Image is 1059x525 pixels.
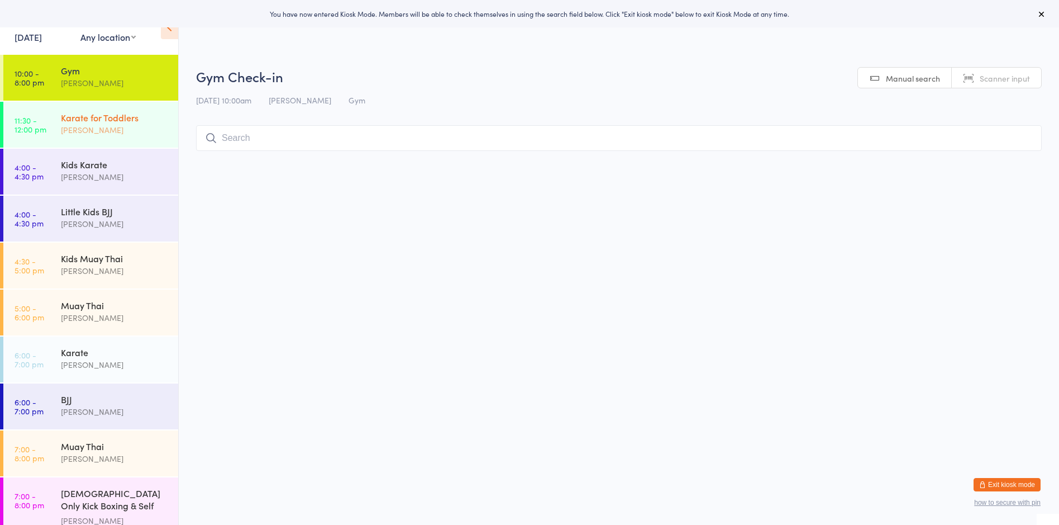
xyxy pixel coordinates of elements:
[974,499,1041,507] button: how to secure with pin
[15,491,44,509] time: 7:00 - 8:00 pm
[15,69,44,87] time: 10:00 - 8:00 pm
[61,111,169,124] div: Karate for Toddlers
[15,304,44,321] time: 5:00 - 6:00 pm
[80,31,136,43] div: Any location
[15,163,44,181] time: 4:00 - 4:30 pm
[196,67,1042,86] h2: Gym Check-in
[349,94,365,106] span: Gym
[61,452,169,465] div: [PERSON_NAME]
[3,337,178,382] a: 6:00 -7:00 pmKarate[PERSON_NAME]
[61,217,169,230] div: [PERSON_NAME]
[15,444,44,462] time: 7:00 - 8:00 pm
[61,311,169,324] div: [PERSON_NAME]
[61,124,169,136] div: [PERSON_NAME]
[974,478,1041,491] button: Exit kiosk mode
[3,290,178,335] a: 5:00 -6:00 pmMuay Thai[PERSON_NAME]
[61,487,169,514] div: [DEMOGRAPHIC_DATA] Only Kick Boxing & Self Defence
[15,257,44,275] time: 4:30 - 5:00 pm
[61,405,169,418] div: [PERSON_NAME]
[61,64,169,77] div: Gym
[3,149,178,195] a: 4:00 -4:30 pmKids Karate[PERSON_NAME]
[15,351,44,368] time: 6:00 - 7:00 pm
[61,252,169,264] div: Kids Muay Thai
[15,116,46,134] time: 11:30 - 12:00 pm
[3,243,178,288] a: 4:30 -5:00 pmKids Muay Thai[PERSON_NAME]
[196,94,251,106] span: [DATE] 10:00am
[61,171,169,183] div: [PERSON_NAME]
[196,125,1042,151] input: Search
[61,393,169,405] div: BJJ
[980,73,1030,84] span: Scanner input
[3,384,178,429] a: 6:00 -7:00 pmBJJ[PERSON_NAME]
[61,205,169,217] div: Little Kids BJJ
[3,431,178,476] a: 7:00 -8:00 pmMuay Thai[PERSON_NAME]
[15,31,42,43] a: [DATE]
[3,102,178,148] a: 11:30 -12:00 pmKarate for Toddlers[PERSON_NAME]
[3,55,178,101] a: 10:00 -8:00 pmGym[PERSON_NAME]
[61,346,169,358] div: Karate
[3,196,178,242] a: 4:00 -4:30 pmLittle Kids BJJ[PERSON_NAME]
[61,440,169,452] div: Muay Thai
[61,264,169,277] div: [PERSON_NAME]
[269,94,331,106] span: [PERSON_NAME]
[15,398,44,415] time: 6:00 - 7:00 pm
[61,299,169,311] div: Muay Thai
[15,210,44,228] time: 4:00 - 4:30 pm
[61,358,169,371] div: [PERSON_NAME]
[886,73,940,84] span: Manual search
[18,9,1041,18] div: You have now entered Kiosk Mode. Members will be able to check themselves in using the search fie...
[61,158,169,171] div: Kids Karate
[61,77,169,89] div: [PERSON_NAME]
